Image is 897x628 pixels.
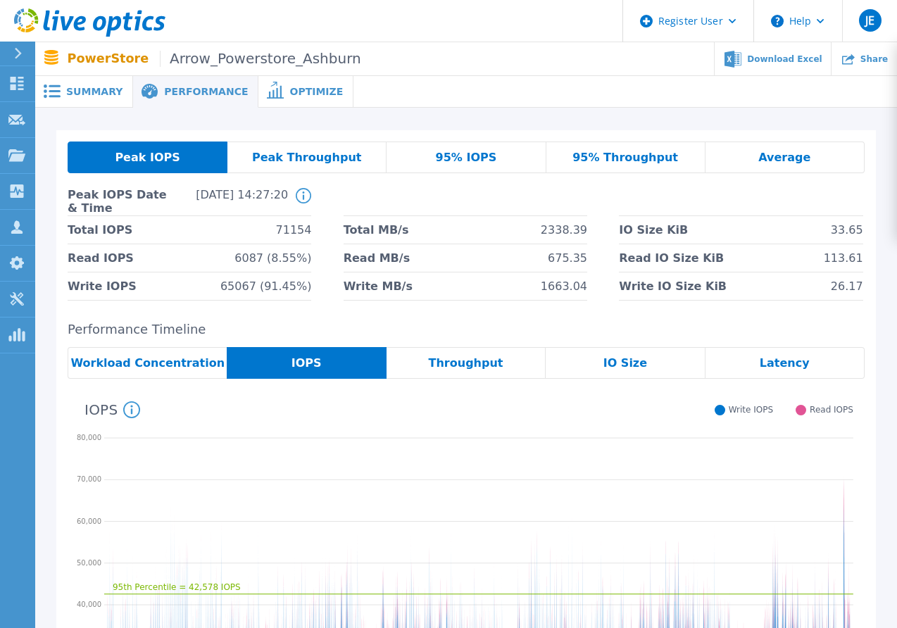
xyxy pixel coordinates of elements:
[747,55,822,63] span: Download Excel
[760,358,810,369] span: Latency
[619,244,724,272] span: Read IO Size KiB
[160,51,360,67] span: Arrow_Powerstore_Ashburn
[84,401,140,418] h4: IOPS
[541,272,587,300] span: 1663.04
[220,272,311,300] span: 65067 (91.45%)
[429,358,503,369] span: Throughput
[619,216,688,244] span: IO Size KiB
[77,517,101,525] text: 60,000
[68,322,865,337] h2: Performance Timeline
[831,216,863,244] span: 33.65
[831,272,863,300] span: 26.17
[77,476,101,484] text: 70,000
[436,152,497,163] span: 95% IOPS
[860,55,888,63] span: Share
[68,244,134,272] span: Read IOPS
[541,216,587,244] span: 2338.39
[344,216,409,244] span: Total MB/s
[289,87,343,96] span: Optimize
[758,152,810,163] span: Average
[178,188,289,215] span: [DATE] 14:27:20
[68,188,178,215] span: Peak IOPS Date & Time
[291,358,322,369] span: IOPS
[865,15,874,26] span: JE
[77,601,101,608] text: 40,000
[70,358,225,369] span: Workload Concentration
[113,582,241,592] text: 95th Percentile = 42,578 IOPS
[66,87,123,96] span: Summary
[344,244,410,272] span: Read MB/s
[68,216,132,244] span: Total IOPS
[164,87,248,96] span: Performance
[824,244,863,272] span: 113.61
[810,405,853,415] span: Read IOPS
[344,272,413,300] span: Write MB/s
[68,51,361,67] p: PowerStore
[619,272,727,300] span: Write IO Size KiB
[77,559,101,567] text: 50,000
[729,405,773,415] span: Write IOPS
[548,244,587,272] span: 675.35
[77,434,101,441] text: 80,000
[115,152,180,163] span: Peak IOPS
[276,216,312,244] span: 71154
[68,272,137,300] span: Write IOPS
[572,152,678,163] span: 95% Throughput
[603,358,647,369] span: IO Size
[252,152,362,163] span: Peak Throughput
[234,244,311,272] span: 6087 (8.55%)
